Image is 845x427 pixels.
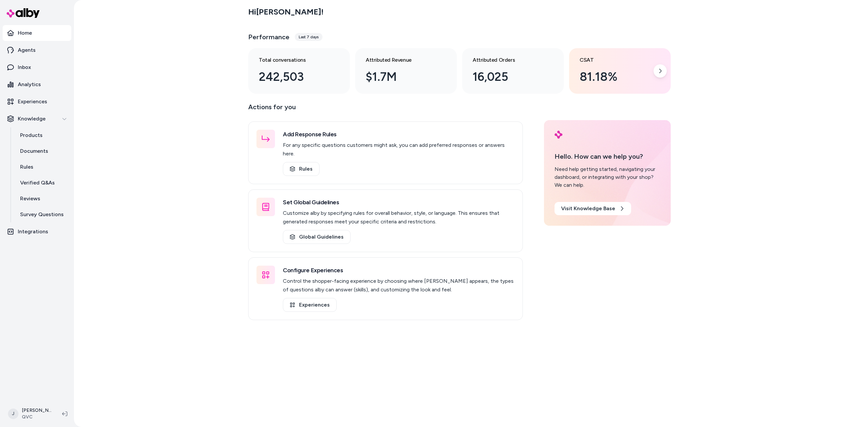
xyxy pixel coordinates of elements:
[18,46,36,54] p: Agents
[283,130,515,139] h3: Add Response Rules
[580,68,650,86] div: 81.18%
[4,403,57,424] button: J[PERSON_NAME]QVC
[366,56,436,64] h3: Attributed Revenue
[283,298,337,312] a: Experiences
[283,230,351,244] a: Global Guidelines
[3,77,71,92] a: Analytics
[259,56,329,64] h3: Total conversations
[3,111,71,127] button: Knowledge
[18,115,46,123] p: Knowledge
[473,56,543,64] h3: Attributed Orders
[18,81,41,88] p: Analytics
[3,25,71,41] a: Home
[18,63,31,71] p: Inbox
[14,207,71,222] a: Survey Questions
[22,414,51,420] span: QVC
[555,131,562,139] img: alby Logo
[3,224,71,240] a: Integrations
[580,56,650,64] h3: CSAT
[3,42,71,58] a: Agents
[295,33,322,41] div: Last 7 days
[20,163,33,171] p: Rules
[555,151,660,161] p: Hello. How can we help you?
[18,98,47,106] p: Experiences
[355,48,457,94] a: Attributed Revenue $1.7M
[20,195,40,203] p: Reviews
[283,277,515,294] p: Control the shopper-facing experience by choosing where [PERSON_NAME] appears, the types of quest...
[14,175,71,191] a: Verified Q&As
[14,127,71,143] a: Products
[20,131,43,139] p: Products
[283,162,320,176] a: Rules
[248,7,323,17] h2: Hi [PERSON_NAME] !
[14,191,71,207] a: Reviews
[3,59,71,75] a: Inbox
[248,48,350,94] a: Total conversations 242,503
[569,48,671,94] a: CSAT 81.18%
[20,147,48,155] p: Documents
[555,202,631,215] a: Visit Knowledge Base
[283,209,515,226] p: Customize alby by specifying rules for overall behavior, style, or language. This ensures that ge...
[14,159,71,175] a: Rules
[18,29,32,37] p: Home
[22,407,51,414] p: [PERSON_NAME]
[8,409,18,419] span: J
[473,68,543,86] div: 16,025
[259,68,329,86] div: 242,503
[462,48,564,94] a: Attributed Orders 16,025
[283,198,515,207] h3: Set Global Guidelines
[14,143,71,159] a: Documents
[20,179,55,187] p: Verified Q&As
[20,211,64,218] p: Survey Questions
[3,94,71,110] a: Experiences
[366,68,436,86] div: $1.7M
[555,165,660,189] div: Need help getting started, navigating your dashboard, or integrating with your shop? We can help.
[7,8,40,18] img: alby Logo
[283,141,515,158] p: For any specific questions customers might ask, you can add preferred responses or answers here.
[18,228,48,236] p: Integrations
[283,266,515,275] h3: Configure Experiences
[248,32,289,42] h3: Performance
[248,102,523,117] p: Actions for you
